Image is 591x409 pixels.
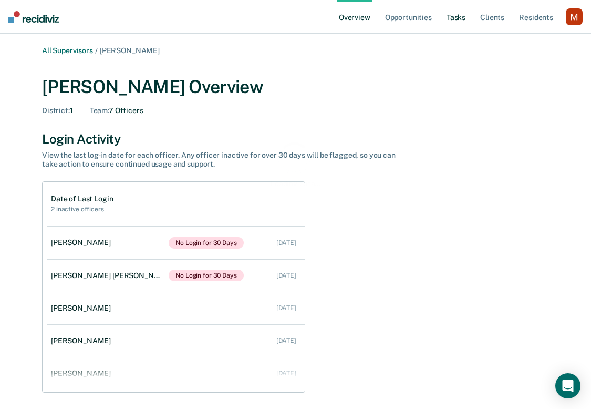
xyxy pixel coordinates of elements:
a: [PERSON_NAME] [DATE] [47,293,305,323]
div: [PERSON_NAME] [51,304,115,313]
div: [PERSON_NAME] [51,369,115,378]
div: [DATE] [276,239,296,247]
div: [PERSON_NAME] Overview [42,76,549,98]
div: [PERSON_NAME] [PERSON_NAME] [51,271,169,280]
div: [PERSON_NAME] [51,238,115,247]
div: [DATE] [276,304,296,312]
div: [PERSON_NAME] [51,336,115,345]
a: [PERSON_NAME] [PERSON_NAME]No Login for 30 Days [DATE] [47,259,305,292]
div: 7 Officers [90,106,143,115]
a: [PERSON_NAME] [DATE] [47,326,305,356]
h1: Date of Last Login [51,195,113,203]
span: / [93,46,100,55]
a: [PERSON_NAME]No Login for 30 Days [DATE] [47,227,305,259]
div: View the last log-in date for each officer. Any officer inactive for over 30 days will be flagged... [42,151,410,169]
span: No Login for 30 Days [169,237,244,249]
div: Loading data... [271,179,320,188]
img: Recidiviz [8,11,59,23]
div: Open Intercom Messenger [555,373,580,398]
div: [DATE] [276,272,296,279]
span: Team : [90,106,109,115]
a: [PERSON_NAME] [DATE] [47,359,305,388]
h2: 2 inactive officers [51,206,113,213]
a: All Supervisors [42,46,93,55]
span: District : [42,106,70,115]
span: [PERSON_NAME] [100,46,160,55]
span: No Login for 30 Days [169,270,244,281]
div: 1 [42,106,73,115]
div: [DATE] [276,337,296,344]
div: [DATE] [276,370,296,377]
